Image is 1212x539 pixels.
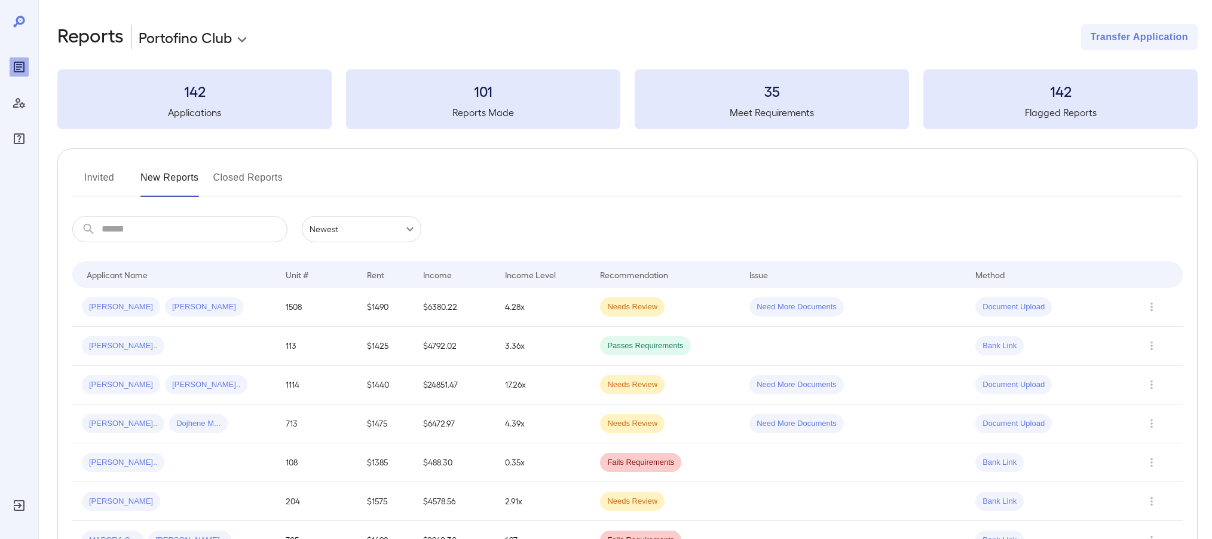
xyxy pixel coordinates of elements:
td: 713 [276,404,357,443]
span: Need More Documents [749,418,844,430]
div: Reports [10,57,29,77]
button: New Reports [140,168,199,197]
button: Row Actions [1142,297,1161,316]
td: $6472.97 [414,404,495,443]
span: [PERSON_NAME] [82,302,160,313]
td: $6380.22 [414,288,495,327]
td: $4792.02 [414,327,495,366]
span: [PERSON_NAME] [82,496,160,507]
h3: 142 [923,81,1198,101]
td: 3.36x [495,327,591,366]
span: Need More Documents [749,302,844,313]
h2: Reports [57,24,124,50]
button: Row Actions [1142,375,1161,394]
span: Needs Review [600,379,665,391]
button: Invited [72,168,126,197]
span: Need More Documents [749,379,844,391]
h3: 101 [346,81,620,101]
td: 4.39x [495,404,591,443]
h5: Flagged Reports [923,105,1198,120]
div: FAQ [10,129,29,148]
td: $1425 [357,327,414,366]
div: Rent [367,267,386,282]
div: Applicant Name [87,267,148,282]
div: Recommendation [600,267,668,282]
div: Newest [302,216,421,242]
span: Needs Review [600,302,665,313]
h5: Applications [57,105,332,120]
td: $24851.47 [414,366,495,404]
h5: Meet Requirements [635,105,909,120]
span: Document Upload [975,418,1052,430]
td: 17.26x [495,366,591,404]
div: Income Level [505,267,556,282]
div: Income [423,267,452,282]
button: Closed Reports [213,168,283,197]
span: Needs Review [600,418,665,430]
td: $1575 [357,482,414,521]
td: 1508 [276,288,357,327]
button: Row Actions [1142,492,1161,511]
span: [PERSON_NAME].. [82,457,164,468]
span: Passes Requirements [600,340,690,352]
td: $1475 [357,404,414,443]
td: $4578.56 [414,482,495,521]
td: 108 [276,443,357,482]
h5: Reports Made [346,105,620,120]
td: $488.30 [414,443,495,482]
td: 2.91x [495,482,591,521]
button: Row Actions [1142,453,1161,472]
span: [PERSON_NAME] [165,302,243,313]
span: [PERSON_NAME] [82,379,160,391]
td: 204 [276,482,357,521]
div: Unit # [286,267,308,282]
span: Dojhene M... [169,418,228,430]
span: Bank Link [975,457,1024,468]
td: 113 [276,327,357,366]
td: 1114 [276,366,357,404]
span: Needs Review [600,496,665,507]
div: Manage Users [10,93,29,112]
summary: 142Applications101Reports Made35Meet Requirements142Flagged Reports [57,69,1198,129]
div: Log Out [10,496,29,515]
button: Row Actions [1142,414,1161,433]
td: $1490 [357,288,414,327]
span: Bank Link [975,496,1024,507]
td: 0.35x [495,443,591,482]
span: Document Upload [975,302,1052,313]
button: Transfer Application [1081,24,1198,50]
div: Method [975,267,1005,282]
span: [PERSON_NAME].. [82,418,164,430]
span: [PERSON_NAME].. [165,379,247,391]
td: 4.28x [495,288,591,327]
h3: 35 [635,81,909,101]
h3: 142 [57,81,332,101]
p: Portofino Club [139,28,232,47]
span: Document Upload [975,379,1052,391]
td: $1440 [357,366,414,404]
button: Row Actions [1142,336,1161,355]
span: Fails Requirements [600,457,681,468]
span: [PERSON_NAME].. [82,340,164,352]
td: $1385 [357,443,414,482]
span: Bank Link [975,340,1024,352]
div: Issue [749,267,769,282]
